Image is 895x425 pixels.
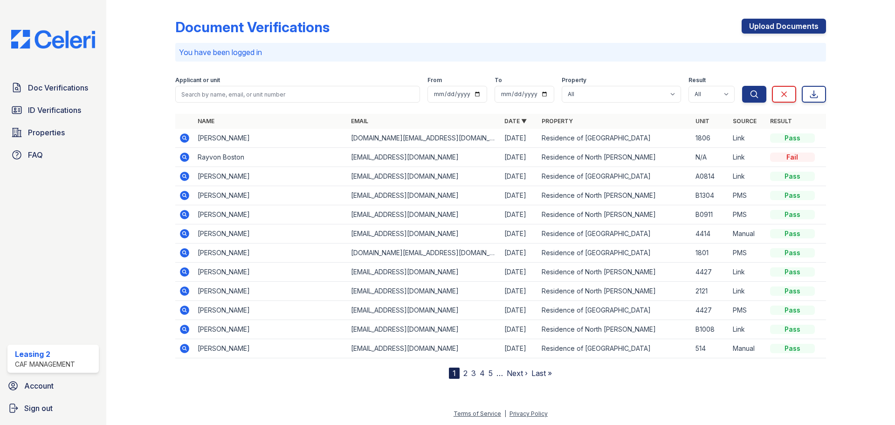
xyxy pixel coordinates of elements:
[729,148,766,167] td: Link
[347,167,501,186] td: [EMAIL_ADDRESS][DOMAIN_NAME]
[770,325,815,334] div: Pass
[194,301,347,320] td: [PERSON_NAME]
[770,133,815,143] div: Pass
[194,129,347,148] td: [PERSON_NAME]
[194,244,347,263] td: [PERSON_NAME]
[28,82,88,93] span: Doc Verifications
[501,244,538,263] td: [DATE]
[28,149,43,160] span: FAQ
[770,306,815,315] div: Pass
[538,282,691,301] td: Residence of North [PERSON_NAME]
[770,118,792,125] a: Result
[198,118,214,125] a: Name
[347,129,501,148] td: [DOMAIN_NAME][EMAIL_ADDRESS][DOMAIN_NAME]
[194,186,347,205] td: [PERSON_NAME]
[175,77,220,84] label: Applicant or unit
[347,320,501,339] td: [EMAIL_ADDRESS][DOMAIN_NAME]
[454,410,501,417] a: Terms of Service
[692,339,729,358] td: 514
[538,224,691,244] td: Residence of [GEOGRAPHIC_DATA]
[695,118,709,125] a: Unit
[347,186,501,205] td: [EMAIL_ADDRESS][DOMAIN_NAME]
[692,320,729,339] td: B1008
[692,129,729,148] td: 1806
[692,224,729,244] td: 4414
[692,205,729,224] td: B0911
[729,301,766,320] td: PMS
[504,410,506,417] div: |
[692,167,729,186] td: A0814
[770,267,815,277] div: Pass
[7,123,99,142] a: Properties
[729,167,766,186] td: Link
[501,282,538,301] td: [DATE]
[471,369,476,378] a: 3
[770,248,815,258] div: Pass
[480,369,485,378] a: 4
[729,186,766,205] td: PMS
[501,339,538,358] td: [DATE]
[692,301,729,320] td: 4427
[501,224,538,244] td: [DATE]
[15,360,75,369] div: CAF Management
[509,410,548,417] a: Privacy Policy
[538,186,691,205] td: Residence of North [PERSON_NAME]
[194,320,347,339] td: [PERSON_NAME]
[770,229,815,238] div: Pass
[28,105,81,116] span: ID Verifications
[4,376,103,395] a: Account
[4,30,103,49] img: CE_Logo_Blue-a8612792a0a2168367f1c8372b55b34899dd931a85d93a1a3d3e32e68fde9ad4.png
[501,301,538,320] td: [DATE]
[501,167,538,186] td: [DATE]
[692,282,729,301] td: 2121
[770,172,815,181] div: Pass
[194,205,347,224] td: [PERSON_NAME]
[538,263,691,282] td: Residence of North [PERSON_NAME]
[4,399,103,418] a: Sign out
[347,148,501,167] td: [EMAIL_ADDRESS][DOMAIN_NAME]
[449,368,460,379] div: 1
[463,369,468,378] a: 2
[729,263,766,282] td: Link
[194,263,347,282] td: [PERSON_NAME]
[507,369,528,378] a: Next ›
[194,167,347,186] td: [PERSON_NAME]
[194,224,347,244] td: [PERSON_NAME]
[729,205,766,224] td: PMS
[688,77,706,84] label: Result
[538,320,691,339] td: Residence of North [PERSON_NAME]
[194,282,347,301] td: [PERSON_NAME]
[427,77,442,84] label: From
[175,19,330,35] div: Document Verifications
[729,339,766,358] td: Manual
[347,339,501,358] td: [EMAIL_ADDRESS][DOMAIN_NAME]
[742,19,826,34] a: Upload Documents
[542,118,573,125] a: Property
[729,129,766,148] td: Link
[496,368,503,379] span: …
[692,148,729,167] td: N/A
[501,186,538,205] td: [DATE]
[7,78,99,97] a: Doc Verifications
[538,167,691,186] td: Residence of [GEOGRAPHIC_DATA]
[28,127,65,138] span: Properties
[347,263,501,282] td: [EMAIL_ADDRESS][DOMAIN_NAME]
[501,263,538,282] td: [DATE]
[692,244,729,263] td: 1801
[531,369,552,378] a: Last »
[24,403,53,414] span: Sign out
[175,86,420,103] input: Search by name, email, or unit number
[733,118,757,125] a: Source
[489,369,493,378] a: 5
[7,146,99,164] a: FAQ
[194,148,347,167] td: Rayvon Boston
[770,210,815,219] div: Pass
[495,77,502,84] label: To
[538,148,691,167] td: Residence of North [PERSON_NAME]
[347,224,501,244] td: [EMAIL_ADDRESS][DOMAIN_NAME]
[347,301,501,320] td: [EMAIL_ADDRESS][DOMAIN_NAME]
[729,282,766,301] td: Link
[7,101,99,119] a: ID Verifications
[347,244,501,263] td: [DOMAIN_NAME][EMAIL_ADDRESS][DOMAIN_NAME]
[501,129,538,148] td: [DATE]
